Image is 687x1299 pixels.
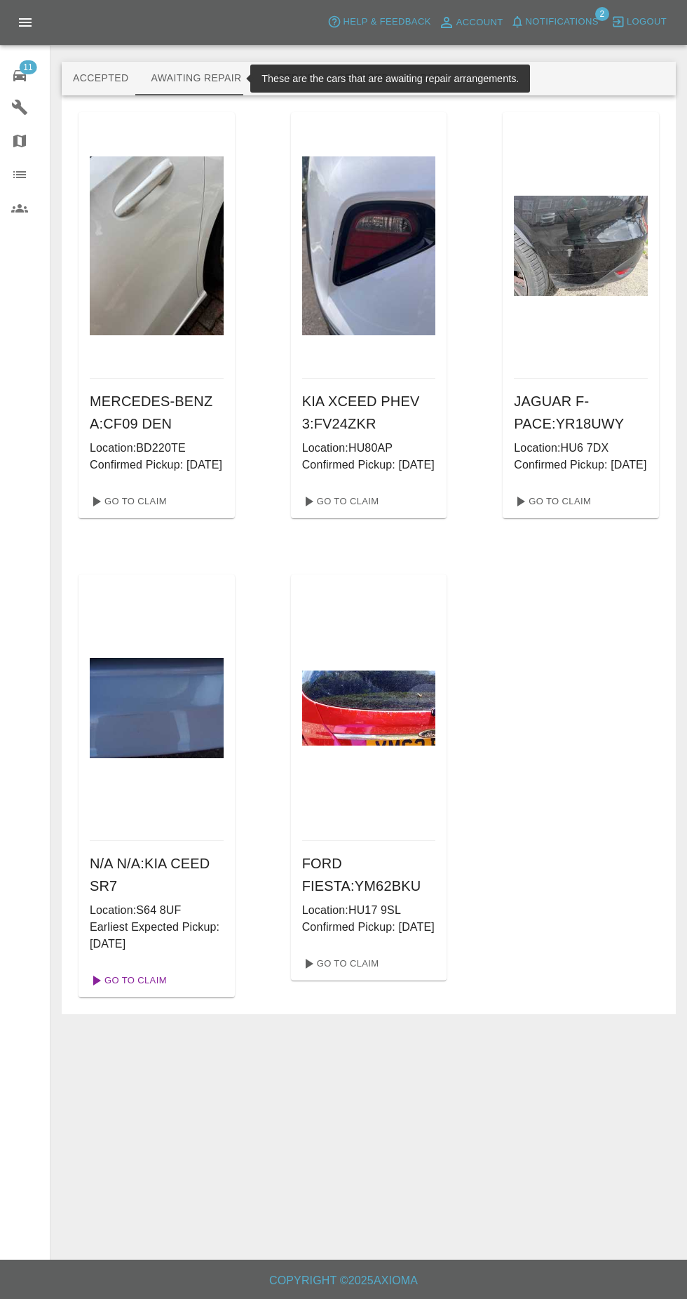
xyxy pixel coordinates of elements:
[514,440,648,457] p: Location: HU6 7DX
[19,60,36,74] span: 11
[297,490,383,513] a: Go To Claim
[84,490,170,513] a: Go To Claim
[507,11,602,33] button: Notifications
[302,440,436,457] p: Location: HU80AP
[90,852,224,897] h6: N/A N/A : KIA CEED SR7
[608,11,670,33] button: Logout
[302,902,436,919] p: Location: HU17 9SL
[302,852,436,897] h6: FORD FIESTA : YM62BKU
[514,390,648,435] h6: JAGUAR F-PACE : YR18UWY
[62,62,140,95] button: Accepted
[90,440,224,457] p: Location: BD220TE
[435,11,507,34] a: Account
[8,6,42,39] button: Open drawer
[90,390,224,435] h6: MERCEDES-BENZ A : CF09 DEN
[400,62,463,95] button: Paid
[526,14,599,30] span: Notifications
[90,919,224,953] p: Earliest Expected Pickup: [DATE]
[297,953,383,975] a: Go To Claim
[302,390,436,435] h6: KIA XCEED PHEV 3 : FV24ZKR
[302,919,436,936] p: Confirmed Pickup: [DATE]
[508,490,594,513] a: Go To Claim
[140,62,252,95] button: Awaiting Repair
[456,15,503,31] span: Account
[343,14,430,30] span: Help & Feedback
[627,14,667,30] span: Logout
[11,1271,676,1291] h6: Copyright © 2025 Axioma
[514,457,648,473] p: Confirmed Pickup: [DATE]
[90,902,224,919] p: Location: S64 8UF
[84,969,170,992] a: Go To Claim
[595,7,609,21] span: 2
[90,457,224,473] p: Confirmed Pickup: [DATE]
[326,62,400,95] button: Repaired
[253,62,327,95] button: In Repair
[324,11,434,33] button: Help & Feedback
[302,457,436,473] p: Confirmed Pickup: [DATE]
